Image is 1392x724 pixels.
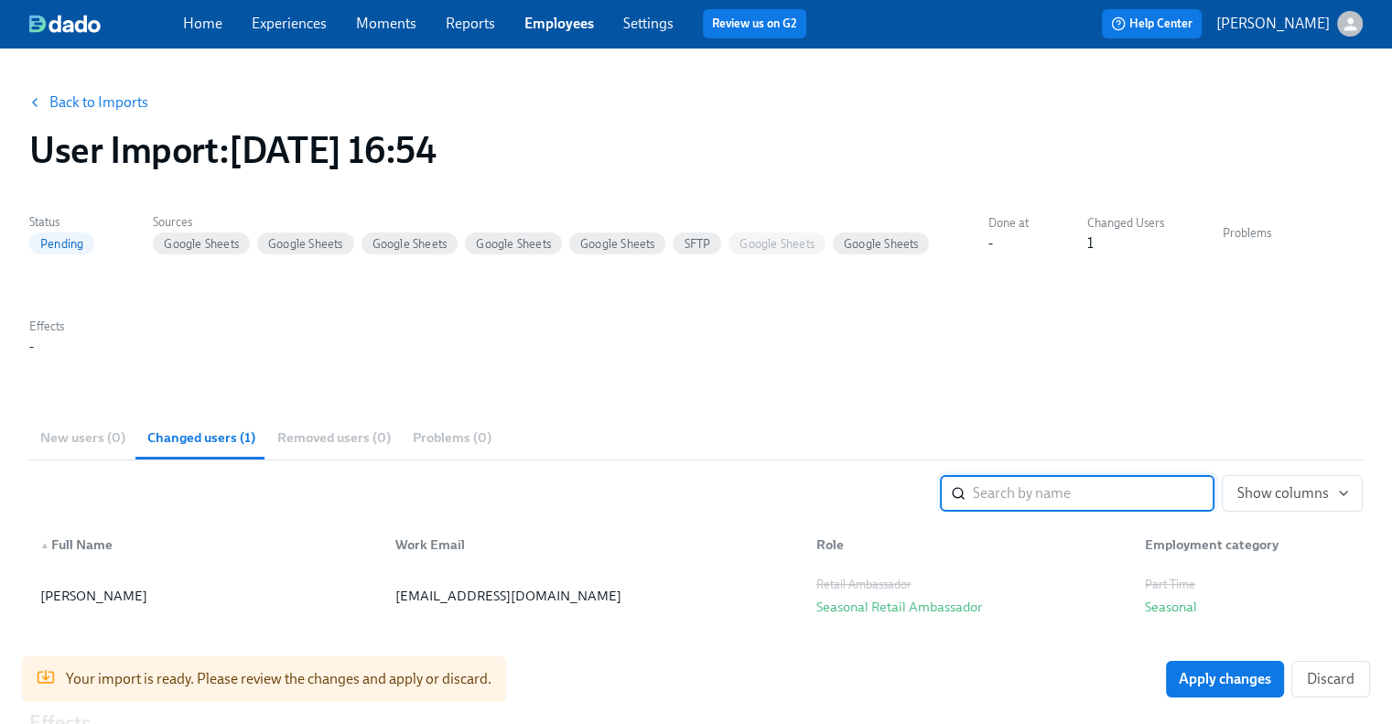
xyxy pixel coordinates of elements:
[1086,213,1163,233] label: Changed Users
[1138,534,1359,556] div: Employment category
[808,534,1130,556] div: Role
[569,237,666,251] span: Google Sheets
[40,585,373,607] div: [PERSON_NAME]
[1237,484,1347,502] span: Show columns
[1222,223,1270,243] label: Problems
[801,526,1130,563] div: Role
[673,237,721,251] span: SFTP
[388,534,802,556] div: Work Email
[29,212,94,232] label: Status
[1145,596,1352,618] div: Seasonal
[524,15,594,32] a: Employees
[1307,670,1354,688] span: Discard
[1166,661,1284,697] button: Apply changes
[1291,661,1370,697] button: Discard
[66,662,491,697] div: Your import is ready. Please review the changes and apply or discard.
[703,9,806,38] button: Review us on G2
[395,585,794,607] div: [EMAIL_ADDRESS][DOMAIN_NAME]
[29,15,101,33] img: dado
[728,237,825,251] span: Google Sheets
[381,526,802,563] div: Work Email
[153,212,929,232] label: Sources
[815,574,1123,596] div: Retail Ambassador
[465,237,562,251] span: Google Sheets
[1102,9,1202,38] button: Help Center
[33,526,381,563] div: ▲Full Name
[1145,574,1352,596] div: Part Time
[623,15,674,32] a: Settings
[49,93,148,112] a: Back to Imports
[29,317,64,337] label: Effects
[1086,233,1093,254] div: 1
[987,233,992,254] div: -
[147,427,255,448] span: Changed users (1)
[1111,15,1192,33] span: Help Center
[815,596,1123,618] div: Seasonal Retail Ambassador
[252,15,327,32] a: Experiences
[1222,475,1363,512] button: Show columns
[257,237,354,251] span: Google Sheets
[1216,14,1330,34] p: [PERSON_NAME]
[987,213,1028,233] label: Done at
[446,15,495,32] a: Reports
[40,541,49,550] span: ▲
[1216,11,1363,37] button: [PERSON_NAME]
[973,475,1214,512] input: Search by name
[356,15,416,32] a: Moments
[712,15,797,33] a: Review us on G2
[1179,670,1271,688] span: Apply changes
[18,84,161,121] button: Back to Imports
[361,237,459,251] span: Google Sheets
[29,337,34,357] div: -
[153,237,250,251] span: Google Sheets
[1130,526,1359,563] div: Employment category
[33,534,381,556] div: Full Name
[183,15,222,32] a: Home
[29,237,94,251] span: Pending
[833,237,930,251] span: Google Sheets
[29,128,436,172] h1: User Import : [DATE] 16:54
[29,15,183,33] a: dado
